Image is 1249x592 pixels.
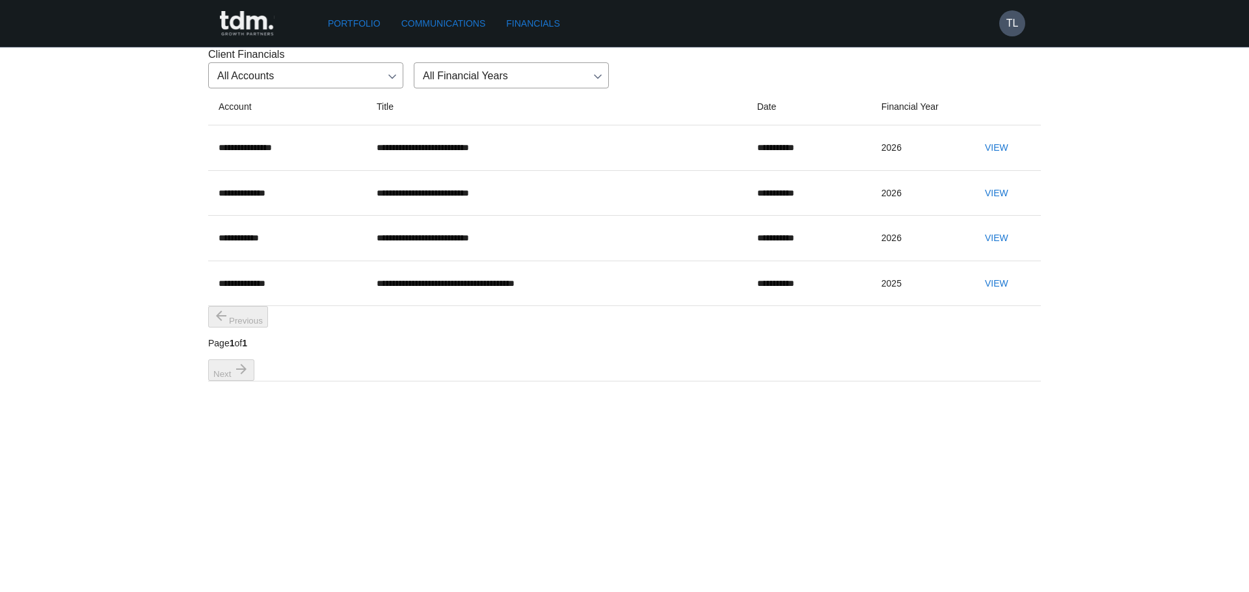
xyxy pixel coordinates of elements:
[242,338,247,348] b: 1
[208,47,1041,62] p: Client Financials
[414,62,609,88] div: All Financial Years
[871,170,965,216] td: 2026
[208,337,268,350] p: Page of
[396,12,491,36] a: Communications
[230,338,235,348] b: 1
[747,88,871,125] th: Date
[323,12,386,36] a: Portfolio
[999,10,1025,36] button: TL
[976,226,1017,250] button: View
[871,216,965,261] td: 2026
[366,88,747,125] th: Title
[208,359,254,381] button: next page
[976,181,1017,205] button: View
[208,62,403,88] div: All Accounts
[1006,16,1019,31] h6: TL
[871,88,965,125] th: Financial Year
[208,88,1041,381] table: Client document table
[871,261,965,306] td: 2025
[871,125,965,171] td: 2026
[208,88,366,125] th: Account
[501,12,565,36] a: Financials
[208,306,268,328] button: previous page
[976,136,1017,160] button: View
[976,272,1017,296] button: View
